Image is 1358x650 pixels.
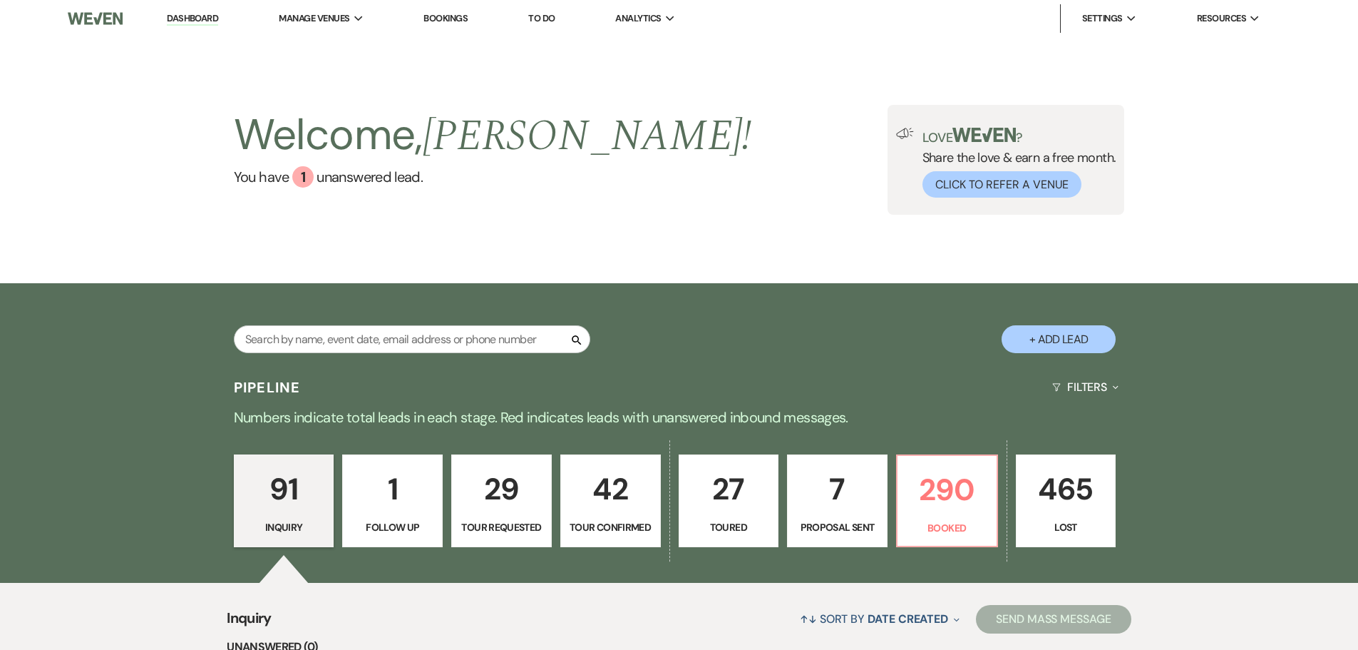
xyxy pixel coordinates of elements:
p: Toured [688,519,770,535]
span: ↑↓ [800,611,817,626]
span: Inquiry [227,607,272,638]
p: Inquiry [243,519,325,535]
a: 7Proposal Sent [787,455,888,547]
p: Tour Requested [461,519,542,535]
p: Numbers indicate total leads in each stage. Red indicates leads with unanswered inbound messages. [166,406,1193,429]
a: 290Booked [896,455,998,547]
a: 91Inquiry [234,455,334,547]
div: Share the love & earn a free month. [914,128,1116,198]
span: [PERSON_NAME] ! [423,103,752,169]
a: To Do [528,12,555,24]
a: Bookings [423,12,468,24]
button: Send Mass Message [976,605,1131,634]
p: Proposal Sent [796,519,878,535]
p: 91 [243,465,325,513]
a: 29Tour Requested [451,455,552,547]
img: weven-logo-green.svg [952,128,1016,142]
button: Filters [1046,368,1124,406]
p: Booked [906,520,988,536]
button: Click to Refer a Venue [922,171,1081,198]
a: You have 1 unanswered lead. [234,166,752,188]
p: 7 [796,465,878,513]
p: 42 [570,465,652,513]
p: 290 [906,466,988,514]
span: Analytics [615,11,661,26]
button: + Add Lead [1002,325,1116,353]
span: Resources [1197,11,1246,26]
a: 465Lost [1016,455,1116,547]
img: Weven Logo [68,4,122,34]
img: loud-speaker-illustration.svg [896,128,914,139]
span: Settings [1082,11,1123,26]
a: 27Toured [679,455,779,547]
span: Manage Venues [279,11,349,26]
button: Sort By Date Created [794,600,965,638]
p: Tour Confirmed [570,519,652,535]
input: Search by name, event date, email address or phone number [234,325,590,353]
p: 27 [688,465,770,513]
div: 1 [292,166,314,188]
p: Love ? [922,128,1116,144]
p: 1 [351,465,433,513]
p: Follow Up [351,519,433,535]
p: Lost [1025,519,1107,535]
span: Date Created [868,611,948,626]
a: 1Follow Up [342,455,443,547]
h3: Pipeline [234,377,301,397]
a: Dashboard [167,12,218,26]
p: 465 [1025,465,1107,513]
a: 42Tour Confirmed [560,455,661,547]
p: 29 [461,465,542,513]
h2: Welcome, [234,105,752,166]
